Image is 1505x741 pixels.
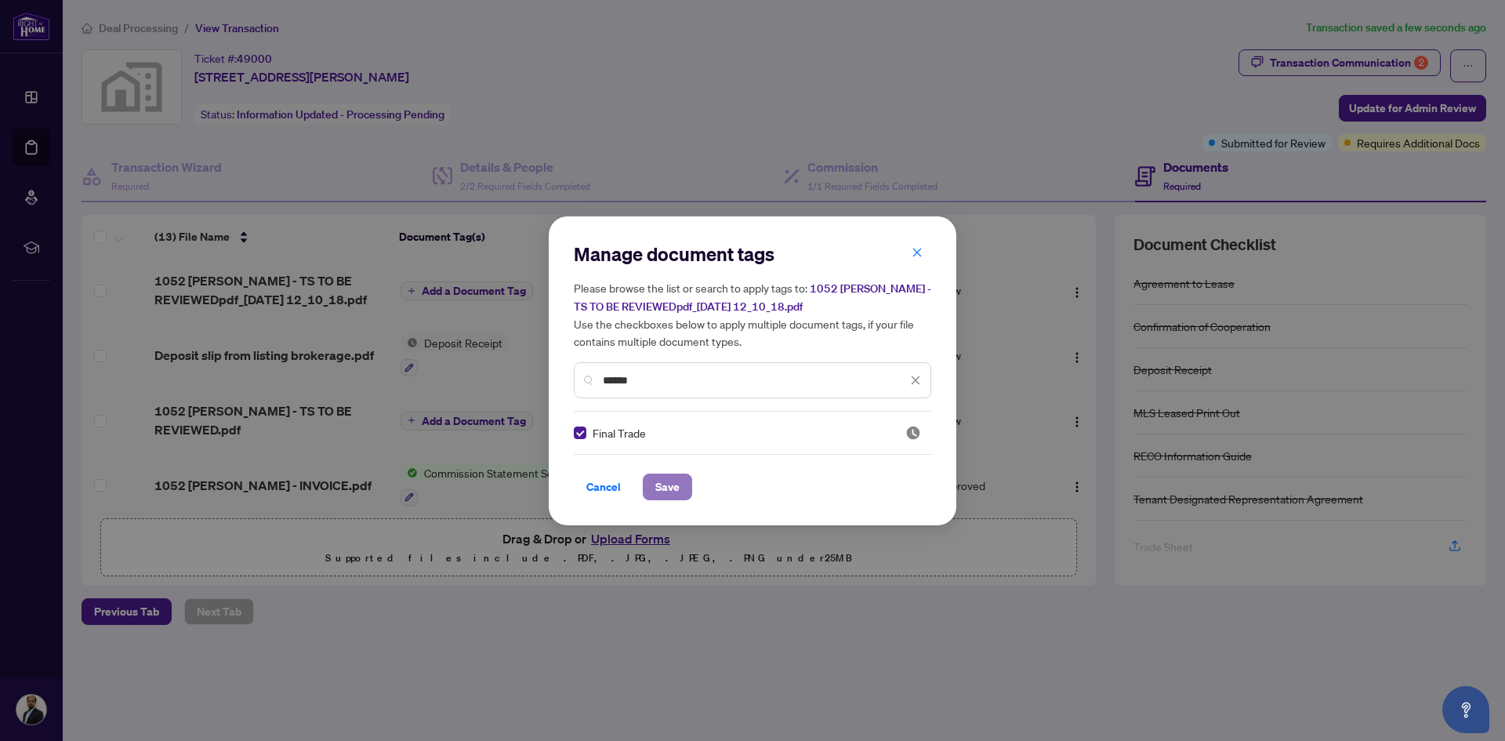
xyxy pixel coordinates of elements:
[574,474,633,500] button: Cancel
[643,474,692,500] button: Save
[574,279,931,350] h5: Please browse the list or search to apply tags to: Use the checkboxes below to apply multiple doc...
[586,474,621,499] span: Cancel
[574,282,931,314] span: 1052 [PERSON_NAME] - TS TO BE REVIEWEDpdf_[DATE] 12_10_18.pdf
[910,375,921,386] span: close
[905,425,921,441] img: status
[905,425,921,441] span: Pending Review
[593,424,646,441] span: Final Trade
[574,242,931,267] h2: Manage document tags
[912,247,923,258] span: close
[655,474,680,499] span: Save
[1442,686,1489,733] button: Open asap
